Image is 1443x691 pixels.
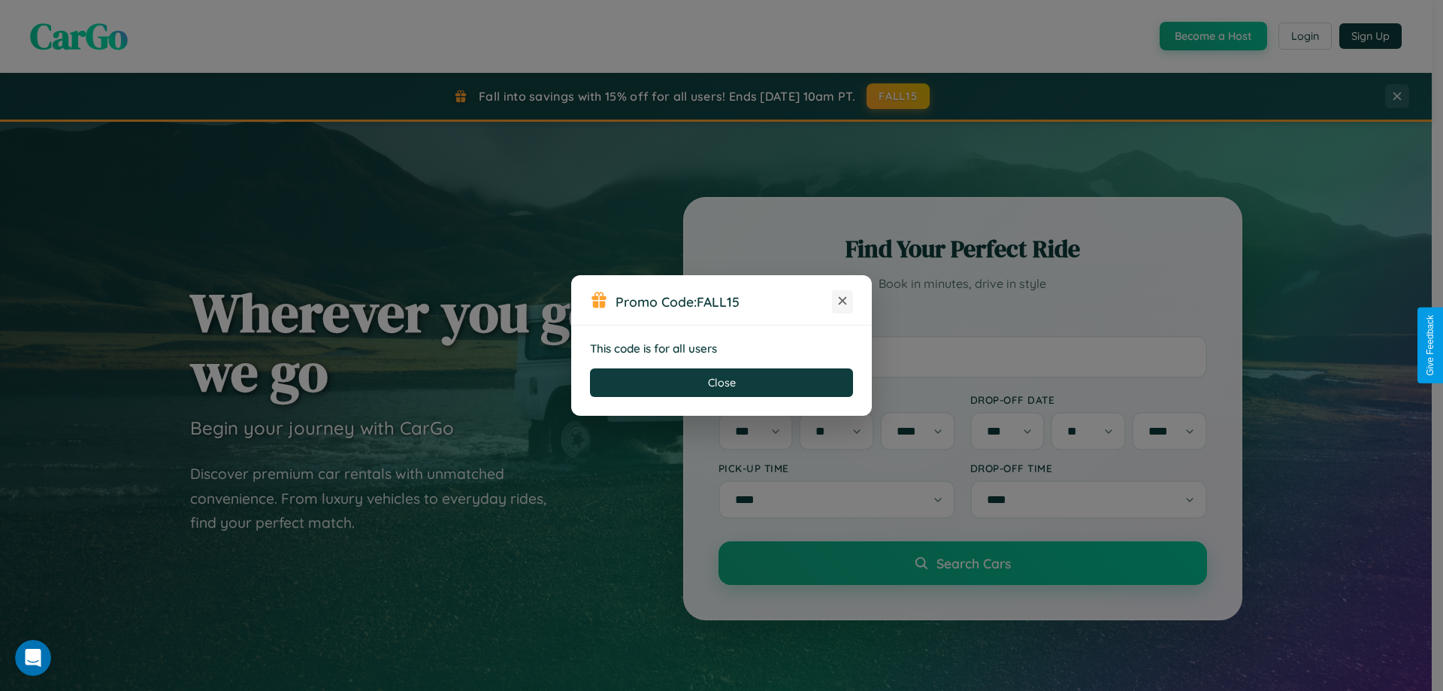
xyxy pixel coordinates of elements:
strong: This code is for all users [590,341,717,356]
b: FALL15 [697,293,740,310]
button: Close [590,368,853,397]
div: Give Feedback [1425,315,1435,376]
iframe: Intercom live chat [15,640,51,676]
h3: Promo Code: [616,293,832,310]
